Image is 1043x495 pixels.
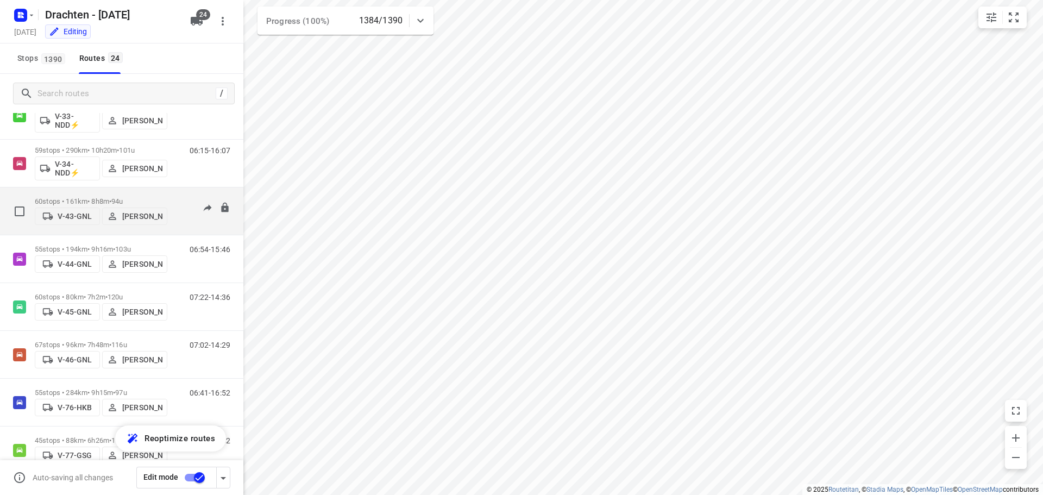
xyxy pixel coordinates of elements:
span: • [113,245,115,253]
button: V-34-NDD⚡ [35,156,100,180]
div: Driver app settings [217,471,230,484]
button: V-46-GNL [35,351,100,368]
button: Map settings [981,7,1002,28]
span: Edit mode [143,473,178,481]
span: 120u [108,293,123,301]
span: 103u [115,245,131,253]
button: More [212,10,234,32]
button: [PERSON_NAME] [102,447,167,464]
p: V-34-NDD⚡ [55,160,95,177]
button: V-76-HKB [35,399,100,416]
button: [PERSON_NAME] [102,160,167,177]
div: Routes [79,52,126,65]
button: V-77-GSG [35,447,100,464]
p: [PERSON_NAME] [122,116,162,125]
a: Stadia Maps [866,486,903,493]
a: OpenMapTiles [911,486,953,493]
button: V-33-NDD⚡ [35,109,100,133]
div: You are currently in edit mode. [49,26,87,37]
span: 94u [111,197,123,205]
p: [PERSON_NAME] [122,308,162,316]
span: • [109,197,111,205]
button: [PERSON_NAME] [102,255,167,273]
span: Reoptimize routes [144,431,215,446]
span: Stops [17,52,68,65]
span: 111u [111,436,127,444]
a: Routetitan [828,486,859,493]
p: [PERSON_NAME] [122,403,162,412]
button: [PERSON_NAME] [102,351,167,368]
div: small contained button group [978,7,1027,28]
button: V-43-GNL [35,208,100,225]
p: [PERSON_NAME] [122,260,162,268]
p: [PERSON_NAME] [122,451,162,460]
span: • [109,341,111,349]
p: V-77-GSG [58,451,92,460]
span: • [109,436,111,444]
span: 24 [108,52,123,63]
p: V-45-GNL [58,308,92,316]
button: Fit zoom [1003,7,1025,28]
p: V-43-GNL [58,212,92,221]
p: 45 stops • 88km • 6h26m [35,436,167,444]
span: 1390 [41,53,65,64]
span: Select [9,200,30,222]
p: V-44-GNL [58,260,92,268]
span: 116u [111,341,127,349]
p: V-33-NDD⚡ [55,112,95,129]
button: Send to driver [197,197,218,219]
button: [PERSON_NAME] [102,208,167,225]
p: [PERSON_NAME] [122,164,162,173]
p: 67 stops • 96km • 7h48m [35,341,167,349]
button: 24 [186,10,208,32]
span: • [117,146,119,154]
span: 24 [196,9,210,20]
button: Reoptimize routes [115,425,226,452]
p: 07:02-14:29 [190,341,230,349]
p: 59 stops • 290km • 10h20m [35,146,167,154]
div: Progress (100%)1384/1390 [257,7,433,35]
p: 06:15-16:07 [190,146,230,155]
p: 1384/1390 [359,14,403,27]
p: V-46-GNL [58,355,92,364]
p: 55 stops • 284km • 9h15m [35,389,167,397]
p: 06:41-16:52 [190,389,230,397]
p: 60 stops • 161km • 8h8m [35,197,167,205]
input: Search routes [37,85,216,102]
li: © 2025 , © , © © contributors [807,486,1039,493]
p: [PERSON_NAME] [122,212,162,221]
p: 07:22-14:36 [190,293,230,302]
span: 101u [119,146,135,154]
span: Progress (100%) [266,16,329,26]
button: [PERSON_NAME] [102,303,167,321]
div: / [216,87,228,99]
a: OpenStreetMap [958,486,1003,493]
button: [PERSON_NAME] [102,399,167,416]
button: V-45-GNL [35,303,100,321]
p: 06:54-15:46 [190,245,230,254]
p: Auto-saving all changes [33,473,113,482]
button: V-44-GNL [35,255,100,273]
span: • [113,389,115,397]
p: 60 stops • 80km • 7h2m [35,293,167,301]
p: 55 stops • 194km • 9h16m [35,245,167,253]
button: [PERSON_NAME] [102,112,167,129]
span: 97u [115,389,127,397]
h5: Project date [10,26,41,38]
h5: Rename [41,6,181,23]
p: V-76-HKB [58,403,92,412]
button: Lock route [219,202,230,215]
p: [PERSON_NAME] [122,355,162,364]
span: • [105,293,108,301]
